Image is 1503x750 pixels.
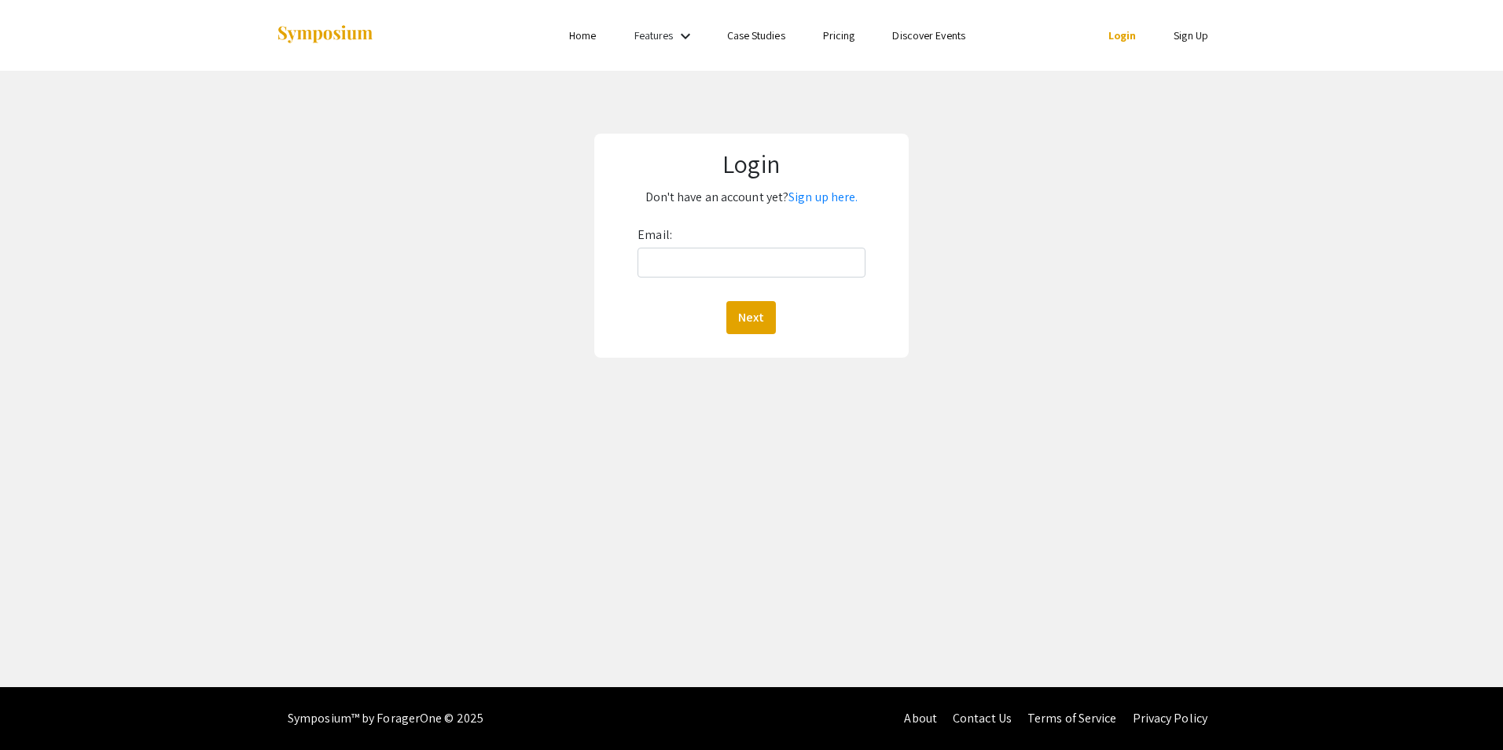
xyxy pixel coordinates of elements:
[1108,28,1137,42] a: Login
[904,710,937,726] a: About
[727,28,785,42] a: Case Studies
[726,301,776,334] button: Next
[609,149,894,178] h1: Login
[1133,710,1207,726] a: Privacy Policy
[1174,28,1208,42] a: Sign Up
[634,28,674,42] a: Features
[953,710,1012,726] a: Contact Us
[892,28,965,42] a: Discover Events
[288,687,483,750] div: Symposium™ by ForagerOne © 2025
[788,189,858,205] a: Sign up here.
[276,24,374,46] img: Symposium by ForagerOne
[823,28,855,42] a: Pricing
[609,185,894,210] p: Don't have an account yet?
[638,222,672,248] label: Email:
[676,27,695,46] mat-icon: Expand Features list
[1027,710,1117,726] a: Terms of Service
[569,28,596,42] a: Home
